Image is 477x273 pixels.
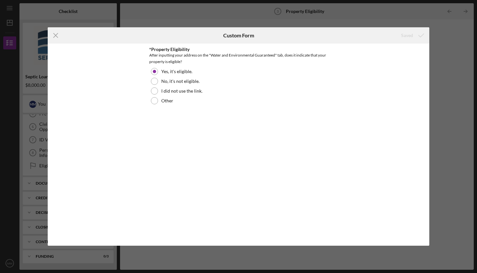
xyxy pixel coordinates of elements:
label: Yes, it's eligible. [161,69,192,74]
label: I did not use the link. [161,88,202,94]
div: After inputting your address on the "Water and Environmental Guaranteed" tab, does it indicate th... [149,52,328,65]
div: *Property Eligibility [149,47,328,52]
label: No, it's not eligible. [161,79,200,84]
div: Saved [401,29,413,42]
label: Other [161,98,173,103]
h6: Custom Form [223,32,254,38]
button: Saved [395,29,429,42]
